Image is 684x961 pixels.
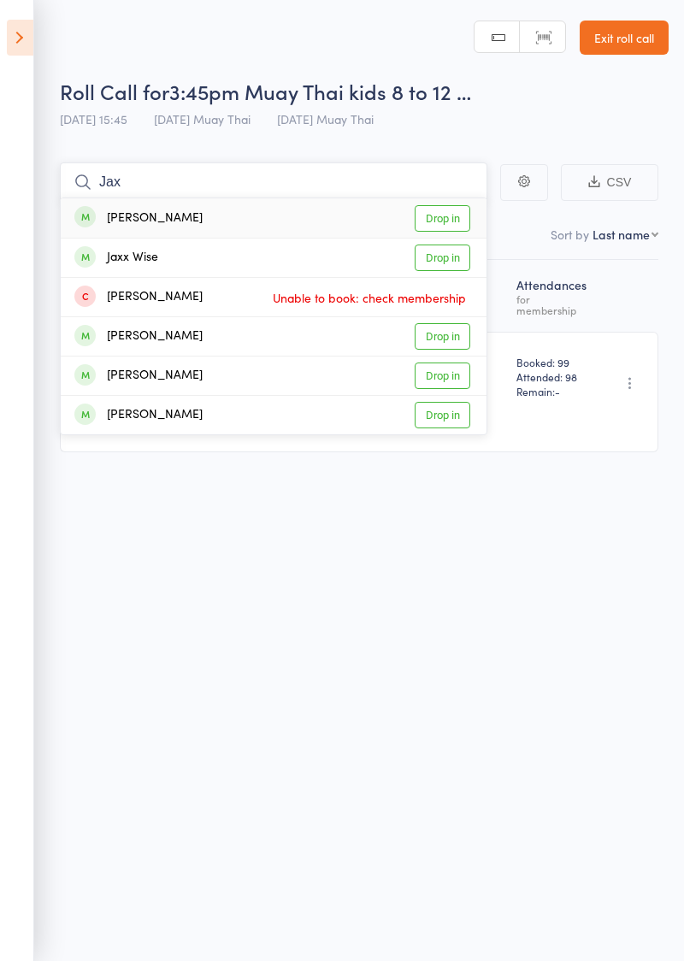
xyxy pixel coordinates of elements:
div: Atten­dances [510,268,596,324]
span: [DATE] Muay Thai [277,110,374,127]
span: Unable to book: check membership [268,285,470,310]
span: [DATE] 15:45 [60,110,127,127]
div: for membership [516,293,589,315]
span: Attended: 98 [516,369,589,384]
a: Exit roll call [580,21,669,55]
span: [DATE] Muay Thai [154,110,251,127]
div: Last name [593,226,650,243]
a: Drop in [415,323,470,350]
a: Drop in [415,402,470,428]
span: Remain: [516,384,589,398]
span: Roll Call for [60,77,169,105]
label: Sort by [551,226,589,243]
div: Jaxx Wise [74,248,158,268]
span: 3:45pm Muay Thai kids 8 to 12 … [169,77,471,105]
div: [PERSON_NAME] [74,327,203,346]
div: [PERSON_NAME] [74,287,203,307]
a: Drop in [415,245,470,271]
a: Drop in [415,205,470,232]
div: [PERSON_NAME] [74,209,203,228]
span: Booked: 99 [516,355,589,369]
a: Drop in [415,363,470,389]
div: [PERSON_NAME] [74,405,203,425]
span: - [555,384,560,398]
input: Search by name [60,162,487,202]
div: [PERSON_NAME] [74,366,203,386]
button: CSV [561,164,658,201]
